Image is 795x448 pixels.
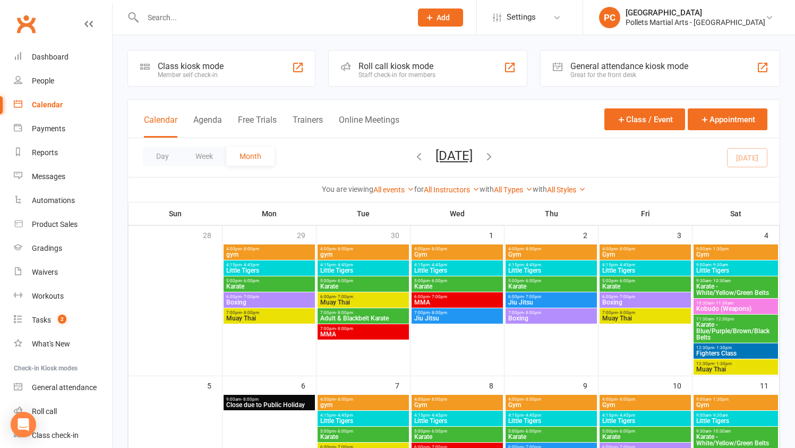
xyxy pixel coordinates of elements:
[226,294,313,299] span: 6:00pm
[336,310,353,315] span: - 8:00pm
[14,213,112,236] a: Product Sales
[602,251,689,258] span: Gym
[14,69,112,93] a: People
[696,283,776,296] span: Karate - White/Yellow/Green Belts
[570,71,688,79] div: Great for the front desk
[508,397,595,402] span: 4:00pm
[524,247,541,251] span: - 8:00pm
[32,148,58,157] div: Reports
[226,267,313,274] span: Little Tigers
[508,402,595,408] span: Gym
[143,147,182,166] button: Day
[32,100,63,109] div: Calendar
[508,247,595,251] span: 4:00pm
[508,418,595,424] span: Little Tigers
[129,202,223,225] th: Sun
[547,185,586,194] a: All Styles
[320,294,407,299] span: 6:00pm
[602,402,689,408] span: Gym
[226,247,313,251] span: 4:00pm
[696,278,776,283] span: 9:30am
[618,247,635,251] span: - 8:00pm
[414,247,501,251] span: 4:00pm
[618,413,635,418] span: - 4:45pm
[226,315,313,322] span: Muay Thai
[437,13,450,22] span: Add
[508,413,595,418] span: 4:15pm
[32,292,64,300] div: Workouts
[714,361,732,366] span: - 1:30pm
[507,5,536,29] span: Settings
[414,185,424,193] strong: for
[14,117,112,141] a: Payments
[602,429,689,434] span: 5:00pm
[203,226,222,243] div: 28
[430,263,447,267] span: - 4:45pm
[570,61,688,71] div: General attendance kiosk mode
[226,251,313,258] span: gym
[524,294,541,299] span: - 7:00pm
[336,247,353,251] span: - 8:00pm
[14,400,112,424] a: Roll call
[696,366,776,373] span: Muay Thai
[32,220,78,229] div: Product Sales
[11,412,36,437] div: Open Intercom Messenger
[583,376,598,394] div: 9
[696,267,776,274] span: Little Tigers
[583,226,598,243] div: 2
[13,11,39,37] a: Clubworx
[297,226,316,243] div: 29
[430,247,447,251] span: - 8:00pm
[320,326,407,331] span: 7:00pm
[602,310,689,315] span: 7:00pm
[602,247,689,251] span: 4:00pm
[524,397,541,402] span: - 8:00pm
[677,226,692,243] div: 3
[604,108,685,130] button: Class / Event
[696,397,776,402] span: 9:00am
[14,332,112,356] a: What's New
[602,418,689,424] span: Little Tigers
[418,9,463,27] button: Add
[242,263,259,267] span: - 4:45pm
[339,115,399,138] button: Online Meetings
[182,147,226,166] button: Week
[494,185,533,194] a: All Types
[226,147,275,166] button: Month
[320,331,407,337] span: MMA
[524,310,541,315] span: - 8:00pm
[320,402,407,408] span: gym
[414,294,501,299] span: 6:00pm
[32,172,65,181] div: Messages
[626,18,765,27] div: Pollets Martial Arts - [GEOGRAPHIC_DATA]
[602,413,689,418] span: 4:15pm
[32,340,70,348] div: What's New
[618,429,635,434] span: - 6:00pm
[430,413,447,418] span: - 4:45pm
[336,397,353,402] span: - 8:00pm
[320,278,407,283] span: 5:00pm
[696,413,776,418] span: 9:00am
[320,247,407,251] span: 4:00pm
[696,247,776,251] span: 9:00am
[508,315,595,322] span: Boxing
[696,317,776,322] span: 11:30am
[508,310,595,315] span: 7:00pm
[489,376,504,394] div: 8
[14,308,112,332] a: Tasks 2
[524,278,541,283] span: - 6:00pm
[144,115,177,138] button: Calendar
[524,429,541,434] span: - 6:00pm
[711,247,729,251] span: - 1:30pm
[14,260,112,284] a: Waivers
[414,413,501,418] span: 4:15pm
[430,278,447,283] span: - 6:00pm
[508,283,595,290] span: Karate
[32,383,97,392] div: General attendance
[602,299,689,306] span: Boxing
[242,310,259,315] span: - 8:00pm
[414,310,501,315] span: 7:00pm
[320,434,407,440] span: Karate
[32,244,62,252] div: Gradings
[242,247,259,251] span: - 8:00pm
